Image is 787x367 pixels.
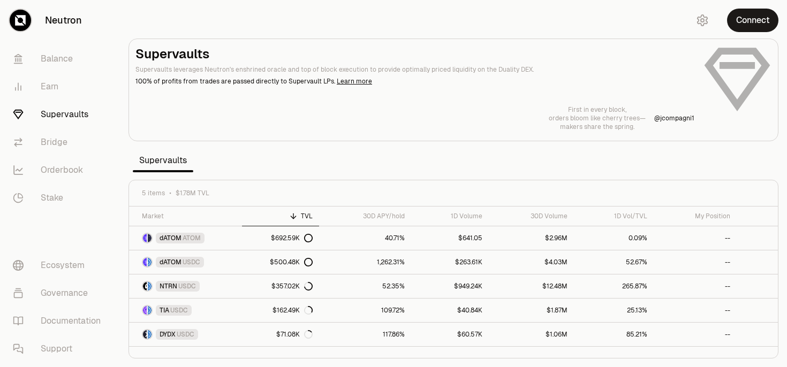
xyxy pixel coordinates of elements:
[242,274,319,298] a: $357.02K
[489,250,574,274] a: $4.03M
[148,330,152,339] img: USDC Logo
[143,282,147,290] img: NTRN Logo
[148,282,152,290] img: USDC Logo
[654,250,737,274] a: --
[4,45,116,73] a: Balance
[489,299,574,322] a: $1.87M
[319,250,411,274] a: 1,262.31%
[495,212,567,220] div: 30D Volume
[654,226,737,250] a: --
[654,114,694,123] a: @jcompagni1
[129,323,242,346] a: DYDX LogoUSDC LogoDYDXUSDC
[654,299,737,322] a: --
[319,299,411,322] a: 109.72%
[148,258,152,266] img: USDC Logo
[178,282,196,290] span: USDC
[160,282,177,290] span: NTRN
[411,226,489,250] a: $641.05
[654,274,737,298] a: --
[271,234,313,242] div: $692.59K
[183,234,201,242] span: ATOM
[242,226,319,250] a: $692.59K
[183,258,200,266] span: USDC
[242,323,319,346] a: $71.08K
[337,77,372,86] a: Learn more
[574,250,654,274] a: 52.67%
[549,105,646,131] a: First in every block,orders bloom like cherry trees—makers share the spring.
[549,123,646,131] p: makers share the spring.
[135,45,694,63] h2: Supervaults
[135,77,694,86] p: 100% of profits from trades are passed directly to Supervault LPs.
[142,212,236,220] div: Market
[411,274,489,298] a: $949.24K
[271,282,313,290] div: $357.02K
[660,212,730,220] div: My Position
[143,258,147,266] img: dATOM Logo
[319,226,411,250] a: 40.71%
[148,306,152,315] img: USDC Logo
[4,156,116,184] a: Orderbook
[160,234,181,242] span: dATOM
[129,299,242,322] a: TIA LogoUSDC LogoTIAUSDC
[135,65,694,74] p: Supervaults leverages Neutron's enshrined oracle and top of block execution to provide optimally ...
[129,250,242,274] a: dATOM LogoUSDC LogodATOMUSDC
[319,274,411,298] a: 52.35%
[4,307,116,335] a: Documentation
[411,299,489,322] a: $40.84K
[489,226,574,250] a: $2.96M
[143,306,147,315] img: TIA Logo
[177,330,194,339] span: USDC
[248,212,313,220] div: TVL
[326,212,404,220] div: 30D APY/hold
[580,212,647,220] div: 1D Vol/TVL
[4,335,116,363] a: Support
[574,299,654,322] a: 25.13%
[143,330,147,339] img: DYDX Logo
[727,9,778,32] button: Connect
[4,279,116,307] a: Governance
[574,323,654,346] a: 85.21%
[160,258,181,266] span: dATOM
[4,73,116,101] a: Earn
[160,330,176,339] span: DYDX
[148,234,152,242] img: ATOM Logo
[170,306,188,315] span: USDC
[489,323,574,346] a: $1.06M
[418,212,482,220] div: 1D Volume
[142,189,165,197] span: 5 items
[319,323,411,346] a: 117.86%
[160,306,169,315] span: TIA
[549,105,646,114] p: First in every block,
[129,274,242,298] a: NTRN LogoUSDC LogoNTRNUSDC
[133,150,193,171] span: Supervaults
[129,226,242,250] a: dATOM LogoATOM LogodATOMATOM
[273,306,313,315] div: $162.49K
[411,250,489,274] a: $263.61K
[276,330,313,339] div: $71.08K
[143,234,147,242] img: dATOM Logo
[4,101,116,128] a: Supervaults
[242,250,319,274] a: $500.48K
[411,323,489,346] a: $60.57K
[654,323,737,346] a: --
[489,274,574,298] a: $12.48M
[176,189,209,197] span: $1.78M TVL
[4,128,116,156] a: Bridge
[549,114,646,123] p: orders bloom like cherry trees—
[574,226,654,250] a: 0.09%
[4,184,116,212] a: Stake
[4,251,116,279] a: Ecosystem
[574,274,654,298] a: 265.87%
[242,299,319,322] a: $162.49K
[654,114,694,123] p: @ jcompagni1
[270,258,313,266] div: $500.48K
